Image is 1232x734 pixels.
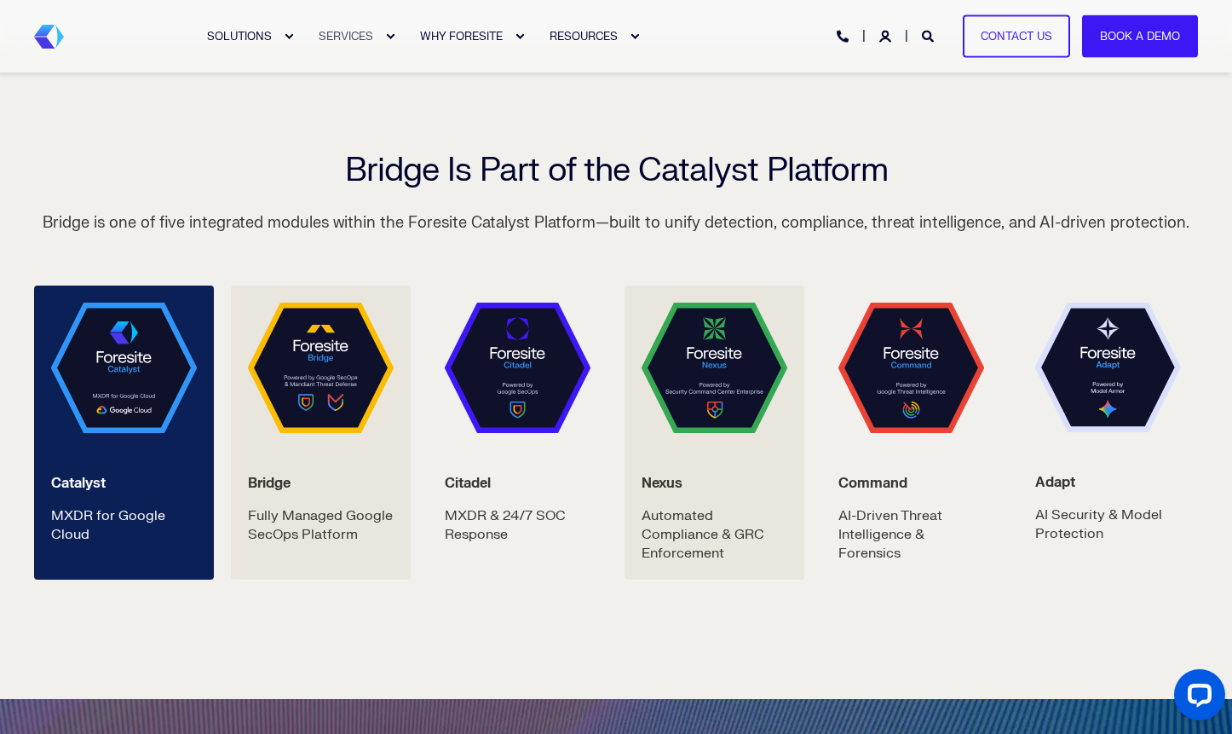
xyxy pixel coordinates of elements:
img: Foresite Catalyst [51,303,197,433]
img: Foresite Citadel [445,303,590,433]
p: AI Security & Model Protection [1035,506,1181,543]
span: SOLUTIONS [207,29,272,43]
div: Expand RESOURCES [630,32,640,42]
strong: Adapt [1035,474,1075,491]
div: Expand SERVICES [385,32,395,42]
a: Foresite Catalyst Catalyst MXDR for Google Cloud [34,286,214,580]
a: Foresite Adapt Adapt AI Security & Model Protection [1018,286,1198,580]
p: Bridge is one of five integrated modules within the Foresite Catalyst Platform—built to unify det... [43,208,1189,239]
span: RESOURCES [550,29,618,43]
p: Fully Managed Google SecOps Platform [248,506,394,544]
p: Automated Compliance & GRC Enforcement [642,506,787,563]
a: Login [879,28,895,43]
a: Foresite Citadel Citadel MXDR & 24/7 SOC Response [428,286,607,580]
a: Contact Us [963,14,1070,58]
a: Open Search [922,28,937,43]
a: Book a Demo [1082,14,1198,58]
p: AI-Driven Threat Intelligence & Forensics [838,506,984,563]
img: Foresite Nexus [642,303,787,433]
span: WHY FORESITE [420,29,503,43]
strong: Command [838,475,907,492]
strong: Bridge [248,475,291,492]
div: Expand WHY FORESITE [515,32,525,42]
h2: Bridge Is Part of the Catalyst Platform [34,154,1198,187]
strong: Nexus [642,475,682,492]
p: MXDR & 24/7 SOC Response [445,506,590,544]
div: Expand SOLUTIONS [284,32,294,42]
img: Foresite Adapt [1035,303,1181,433]
strong: Citadel [445,475,491,492]
strong: Catalyst [51,475,106,492]
a: Back to Home [34,25,64,49]
a: Foresite Nexus Nexus Automated Compliance & GRC Enforcement [625,286,804,580]
a: Foresite Command Command AI-Driven Threat Intelligence & Forensics [821,286,1001,580]
p: MXDR for Google Cloud [51,506,197,544]
img: Foresite Bridge [248,303,394,433]
iframe: LiveChat chat widget [1160,662,1232,734]
img: Foresite brand mark, a hexagon shape of blues with a directional arrow to the right hand side [34,25,64,49]
img: Foresite Command [838,303,984,433]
